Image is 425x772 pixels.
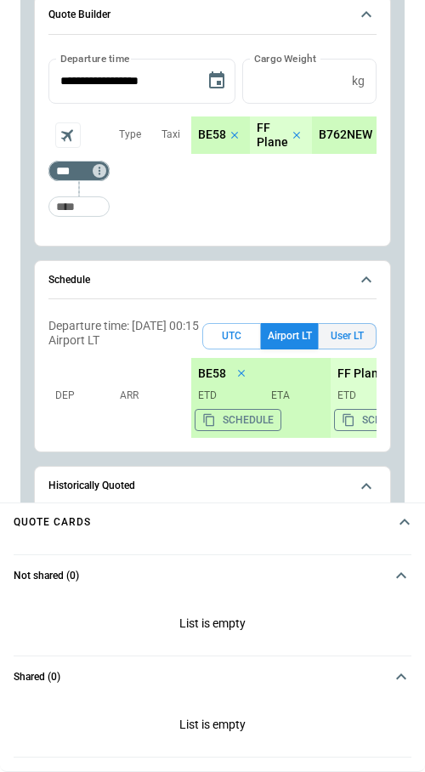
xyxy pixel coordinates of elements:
button: Copy the aircraft schedule to your clipboard [195,409,281,431]
span: Aircraft selection [55,122,81,148]
label: Cargo Weight [254,51,316,65]
p: List is empty [14,596,411,656]
p: BE58 [198,366,226,381]
h6: Historically Quoted [48,480,135,491]
button: Schedule [48,261,377,300]
h6: Not shared (0) [14,570,79,582]
p: B762NEW [319,128,372,142]
div: scrollable content [191,116,377,154]
button: Historically Quoted [48,467,377,506]
p: kg [352,74,365,88]
div: Too short [48,196,110,217]
h6: Schedule [48,275,90,286]
p: ETA [264,389,324,403]
p: Departure time: [DATE] 00:15 Airport LT [48,319,202,348]
p: Dep [55,389,115,403]
p: List is empty [14,697,411,757]
p: FF Plane [337,366,385,381]
p: Arr [120,389,179,403]
h6: Quote Builder [48,9,110,20]
label: Departure time [60,51,130,65]
button: Shared (0) [14,656,411,697]
button: Not shared (0) [14,555,411,596]
h6: Shared (0) [14,672,60,683]
button: Copy the aircraft schedule to your clipboard [334,409,421,431]
p: ETD [198,389,258,403]
p: ETD [337,389,397,403]
div: Quote Builder [48,59,377,225]
p: Type [119,128,141,142]
p: Taxi [161,128,180,142]
button: User LT [318,323,377,349]
div: Too short [48,161,110,181]
p: BE58 [198,128,226,142]
div: scrollable content [191,358,377,438]
h4: Quote cards [14,519,91,526]
button: Choose date, selected date is Sep 9, 2025 [200,64,234,98]
button: UTC [202,323,261,349]
div: Schedule [48,309,377,445]
p: FF Plane [257,121,288,150]
button: Airport LT [261,323,318,349]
